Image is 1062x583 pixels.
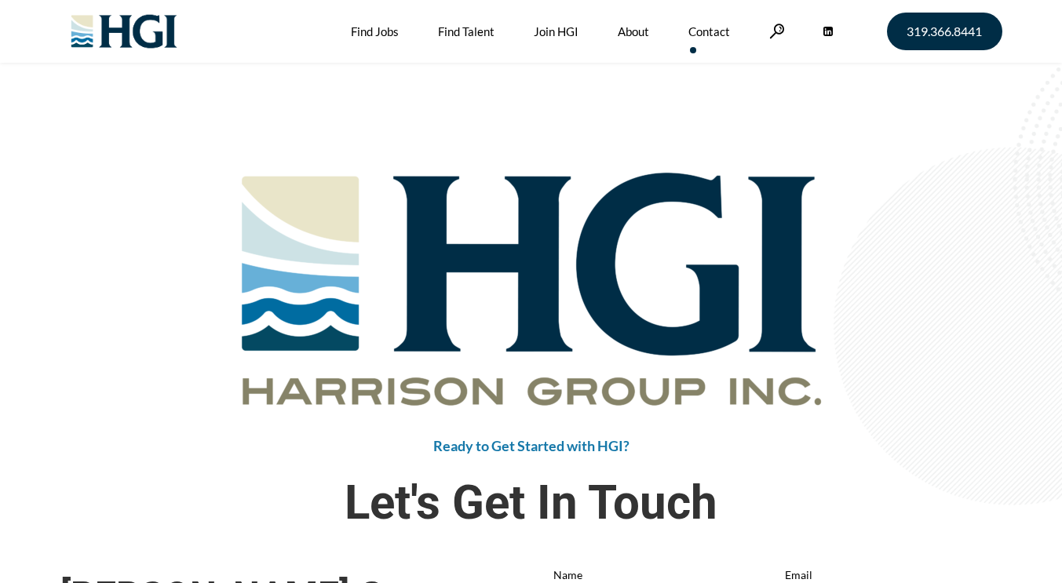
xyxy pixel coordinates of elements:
span: Ready to Get Started with HGI? [433,437,630,454]
a: Search [769,24,785,38]
span: Let's Get In Touch [60,470,1002,536]
a: 319.366.8441 [887,13,1002,50]
span: 319.366.8441 [907,25,982,38]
